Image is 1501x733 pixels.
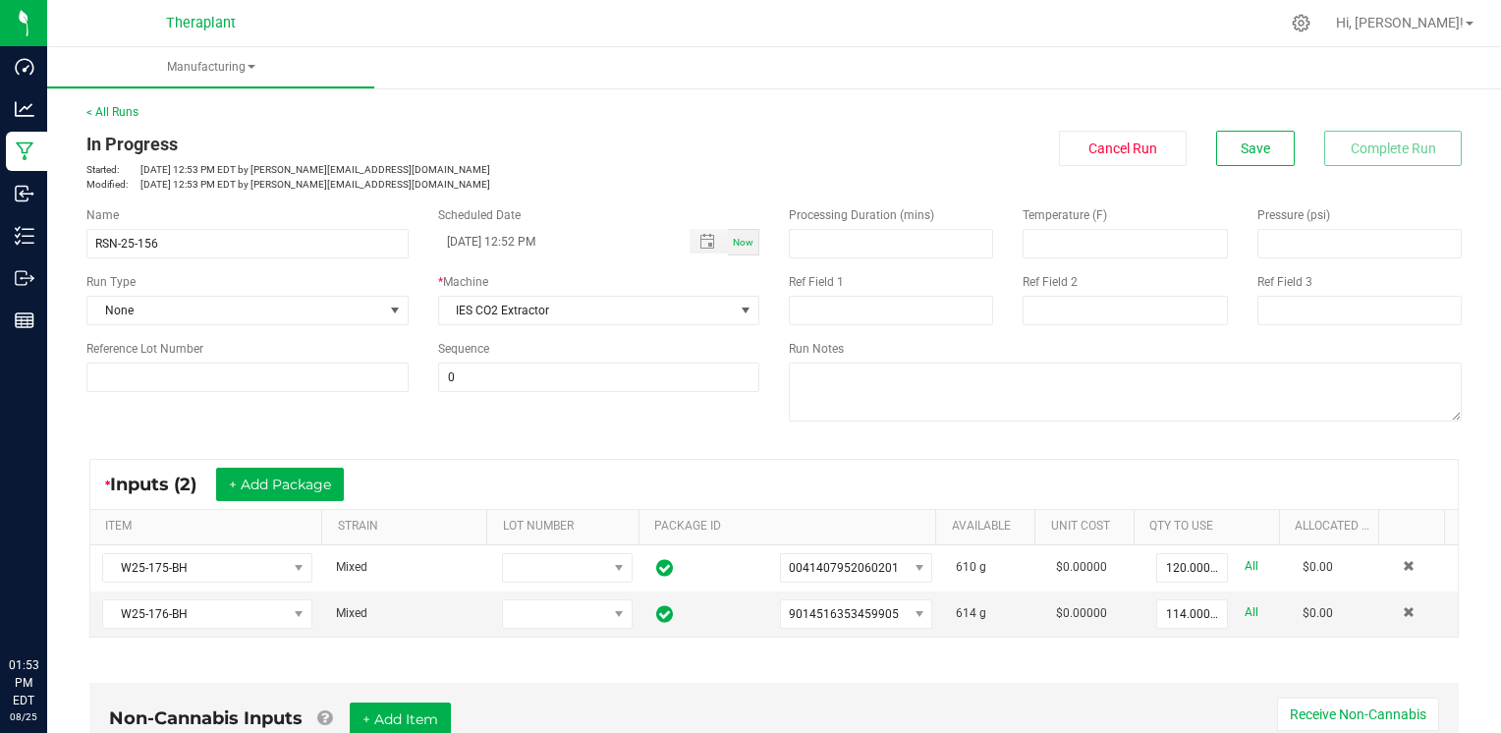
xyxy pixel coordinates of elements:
span: Reference Lot Number [86,342,203,356]
span: NO DATA FOUND [102,599,312,629]
span: Cancel Run [1088,141,1157,156]
span: Mixed [336,606,367,620]
p: 08/25 [9,709,38,724]
span: Scheduled Date [438,208,521,222]
span: In Sync [656,556,673,580]
span: 0041407952060201 [789,561,899,575]
a: LOT NUMBERSortable [503,519,632,535]
button: Save [1216,131,1295,166]
span: Ref Field 3 [1257,275,1312,289]
span: Mixed [336,560,367,574]
span: 9014516353459905 [789,607,899,621]
inline-svg: Manufacturing [15,141,34,161]
a: Sortable [1394,519,1437,535]
span: Run Type [86,273,136,291]
span: Started: [86,162,140,177]
a: PACKAGE IDSortable [654,519,928,535]
span: Sequence [438,342,489,356]
a: AVAILABLESortable [952,519,1028,535]
span: Run Notes [789,342,844,356]
span: Hi, [PERSON_NAME]! [1336,15,1464,30]
a: Add Non-Cannabis items that were also consumed in the run (e.g. gloves and packaging); Also add N... [317,707,332,729]
button: Receive Non-Cannabis [1277,698,1439,731]
p: [DATE] 12:53 PM EDT by [PERSON_NAME][EMAIL_ADDRESS][DOMAIN_NAME] [86,177,759,192]
span: Processing Duration (mins) [789,208,934,222]
div: In Progress [86,131,759,157]
span: 614 [956,606,976,620]
span: 610 [956,560,976,574]
iframe: Resource center unread badge [58,573,82,596]
inline-svg: Outbound [15,268,34,288]
a: STRAINSortable [338,519,479,535]
span: g [979,560,986,574]
span: Save [1241,141,1270,156]
button: Complete Run [1324,131,1462,166]
inline-svg: Reports [15,310,34,330]
span: Inputs (2) [110,474,216,495]
inline-svg: Inbound [15,184,34,203]
input: Scheduled Datetime [438,229,670,254]
iframe: Resource center [20,576,79,635]
span: Ref Field 1 [789,275,844,289]
span: In Sync [656,602,673,626]
span: g [979,606,986,620]
span: W25-176-BH [103,600,287,628]
inline-svg: Analytics [15,99,34,119]
span: Ref Field 2 [1023,275,1078,289]
a: Unit CostSortable [1051,519,1127,535]
span: $0.00000 [1056,560,1107,574]
p: 01:53 PM EDT [9,656,38,709]
span: Theraplant [166,15,236,31]
span: Temperature (F) [1023,208,1107,222]
span: Pressure (psi) [1257,208,1330,222]
button: + Add Package [216,468,344,501]
span: W25-175-BH [103,554,287,582]
span: Modified: [86,177,140,192]
a: ITEMSortable [105,519,314,535]
span: Non-Cannabis Inputs [109,707,303,729]
button: Cancel Run [1059,131,1187,166]
span: Manufacturing [47,59,374,76]
span: None [87,297,383,324]
span: Now [733,237,753,248]
a: All [1245,553,1258,580]
span: Machine [443,275,488,289]
span: Complete Run [1351,141,1436,156]
a: Allocated CostSortable [1295,519,1370,535]
span: $0.00000 [1056,606,1107,620]
p: [DATE] 12:53 PM EDT by [PERSON_NAME][EMAIL_ADDRESS][DOMAIN_NAME] [86,162,759,177]
span: $0.00 [1303,606,1333,620]
inline-svg: Dashboard [15,57,34,77]
div: Manage settings [1289,14,1313,32]
a: QTY TO USESortable [1149,519,1271,535]
span: $0.00 [1303,560,1333,574]
inline-svg: Inventory [15,226,34,246]
span: Name [86,208,119,222]
span: IES CO2 Extractor [439,297,735,324]
a: All [1245,599,1258,626]
a: Manufacturing [47,47,374,88]
span: NO DATA FOUND [102,553,312,583]
a: < All Runs [86,105,139,119]
span: Toggle popup [690,229,728,254]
